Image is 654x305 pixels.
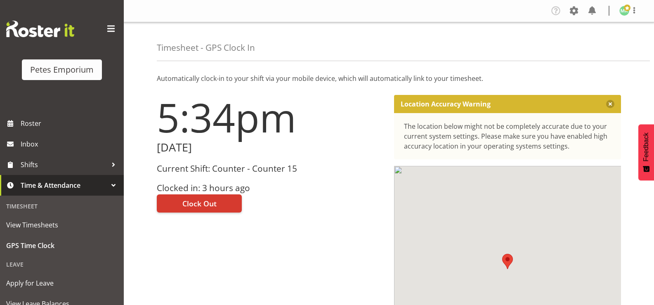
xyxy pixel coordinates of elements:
button: Feedback - Show survey [638,124,654,180]
a: View Timesheets [2,215,122,235]
h2: [DATE] [157,141,384,154]
span: View Timesheets [6,219,118,231]
span: Apply for Leave [6,277,118,289]
h3: Current Shift: Counter - Counter 15 [157,164,384,173]
div: The location below might not be completely accurate due to your current system settings. Please m... [404,121,612,151]
div: Timesheet [2,198,122,215]
div: Leave [2,256,122,273]
a: Apply for Leave [2,273,122,293]
img: Rosterit website logo [6,21,74,37]
h1: 5:34pm [157,95,384,139]
button: Clock Out [157,194,242,213]
span: Clock Out [182,198,217,209]
p: Automatically clock-in to your shift via your mobile device, which will automatically link to you... [157,73,621,83]
img: melanie-richardson713.jpg [619,6,629,16]
span: Time & Attendance [21,179,107,192]
span: Shifts [21,158,107,171]
span: Inbox [21,138,120,150]
span: Roster [21,117,120,130]
span: GPS Time Clock [6,239,118,252]
span: Feedback [642,132,650,161]
p: Location Accuracy Warning [401,100,491,108]
h4: Timesheet - GPS Clock In [157,43,255,52]
button: Close message [606,100,614,108]
a: GPS Time Clock [2,235,122,256]
div: Petes Emporium [30,64,94,76]
h3: Clocked in: 3 hours ago [157,183,384,193]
